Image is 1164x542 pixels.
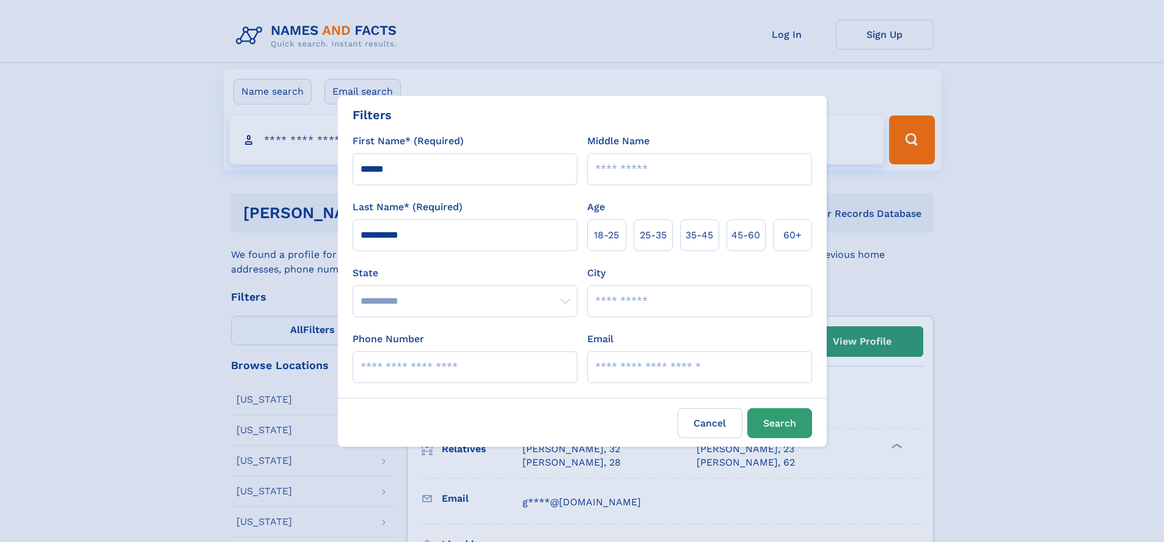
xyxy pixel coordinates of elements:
[353,200,463,214] label: Last Name* (Required)
[783,228,802,243] span: 60+
[353,266,577,280] label: State
[640,228,667,243] span: 25‑35
[747,408,812,438] button: Search
[587,200,605,214] label: Age
[353,134,464,148] label: First Name* (Required)
[587,332,613,346] label: Email
[353,332,424,346] label: Phone Number
[731,228,760,243] span: 45‑60
[353,106,392,124] div: Filters
[594,228,619,243] span: 18‑25
[678,408,742,438] label: Cancel
[587,134,650,148] label: Middle Name
[686,228,713,243] span: 35‑45
[587,266,606,280] label: City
